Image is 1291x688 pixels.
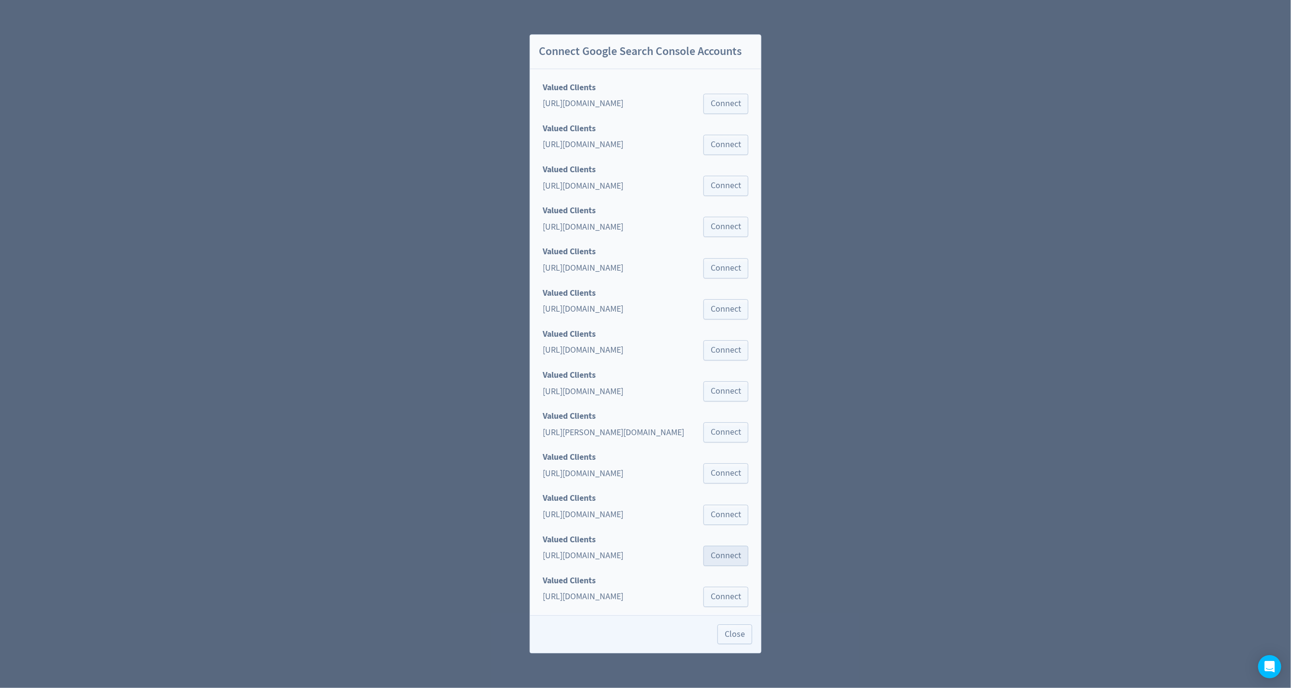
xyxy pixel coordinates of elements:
span: Connect [711,264,741,273]
span: Connect [711,592,741,601]
span: Connect [711,305,741,314]
div: [URL][PERSON_NAME][DOMAIN_NAME] [543,427,684,439]
span: Connect [711,346,741,355]
div: Valued Clients [534,575,757,587]
button: Connect [703,381,748,401]
div: Valued Clients [534,246,757,258]
button: Connect [703,340,748,360]
div: [URL][DOMAIN_NAME] [543,468,623,480]
button: Connect [703,587,748,607]
div: Open Intercom Messenger [1258,655,1281,678]
span: Connect [711,99,741,108]
div: Valued Clients [534,493,757,505]
div: Valued Clients [534,369,757,381]
div: Valued Clients [534,410,757,422]
span: Connect [711,428,741,437]
span: Connect [711,140,741,149]
button: Connect [703,505,748,525]
button: Connect [703,94,748,114]
button: Connect [703,258,748,278]
div: Valued Clients [534,534,757,546]
button: Connect [703,135,748,155]
span: Connect [711,181,741,190]
div: [URL][DOMAIN_NAME] [543,180,623,192]
div: Valued Clients [534,452,757,464]
button: Connect [703,176,748,196]
div: [URL][DOMAIN_NAME] [543,591,623,603]
button: Connect [703,464,748,484]
button: Close [717,625,752,645]
div: [URL][DOMAIN_NAME] [543,97,623,110]
div: [URL][DOMAIN_NAME] [543,550,623,562]
button: Connect [703,546,748,566]
div: [URL][DOMAIN_NAME] [543,139,623,151]
button: Connect [703,299,748,319]
button: Connect [703,217,748,237]
div: [URL][DOMAIN_NAME] [543,303,623,315]
div: [URL][DOMAIN_NAME] [543,262,623,274]
div: [URL][DOMAIN_NAME] [543,221,623,233]
span: Connect [711,469,741,478]
div: [URL][DOMAIN_NAME] [543,385,623,398]
span: Connect [711,551,741,560]
div: Valued Clients [534,205,757,217]
div: Valued Clients [534,287,757,299]
span: Connect [711,223,741,232]
div: Valued Clients [534,82,757,94]
span: Connect [711,387,741,396]
button: Connect [703,423,748,443]
div: Valued Clients [534,328,757,340]
h2: Connect Google Search Console Accounts [530,35,761,69]
span: Connect [711,510,741,519]
span: Close [725,631,745,639]
div: [URL][DOMAIN_NAME] [543,509,623,521]
div: Valued Clients [534,164,757,176]
div: [URL][DOMAIN_NAME] [543,344,623,357]
div: Valued Clients [534,123,757,135]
